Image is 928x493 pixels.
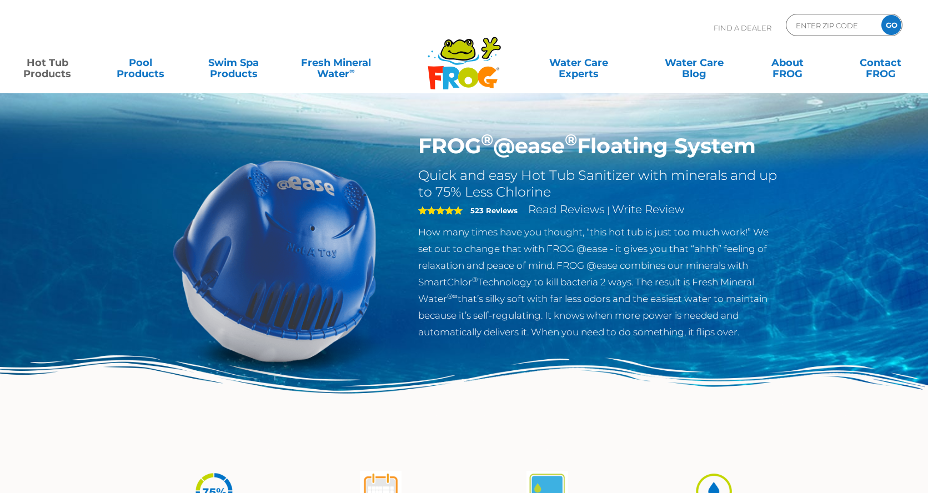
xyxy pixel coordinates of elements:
[418,167,781,200] h2: Quick and easy Hot Tub Sanitizer with minerals and up to 75% Less Chlorine
[520,52,638,74] a: Water CareExperts
[418,206,463,215] span: 5
[481,130,493,149] sup: ®
[612,203,684,216] a: Write Review
[470,206,518,215] strong: 523 Reviews
[658,52,730,74] a: Water CareBlog
[751,52,824,74] a: AboutFROG
[447,292,458,300] sup: ®∞
[528,203,605,216] a: Read Reviews
[11,52,83,74] a: Hot TubProducts
[714,14,771,42] p: Find A Dealer
[565,130,577,149] sup: ®
[844,52,916,74] a: ContactFROG
[104,52,177,74] a: PoolProducts
[422,22,507,90] img: Frog Products Logo
[349,66,355,75] sup: ∞
[418,133,781,159] h1: FROG @ease Floating System
[148,133,402,388] img: hot-tub-product-atease-system.png
[472,275,478,284] sup: ®
[198,52,270,74] a: Swim SpaProducts
[607,205,610,215] span: |
[881,15,901,35] input: GO
[418,224,781,340] p: How many times have you thought, “this hot tub is just too much work!” We set out to change that ...
[290,52,381,74] a: Fresh MineralWater∞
